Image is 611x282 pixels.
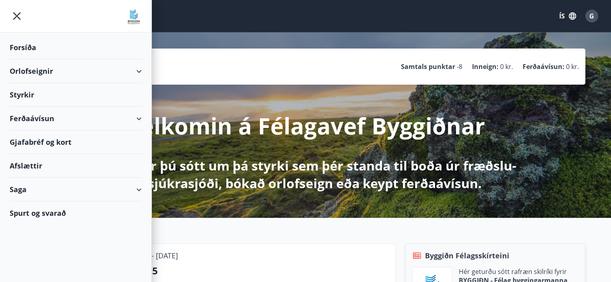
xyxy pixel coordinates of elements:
[589,12,594,20] span: G
[94,157,518,192] p: Hér getur þú sótt um þá styrki sem þér standa til boða úr fræðslu- og sjúkrasjóði, bókað orlofsei...
[127,250,178,261] p: [DATE] - [DATE]
[523,62,564,71] p: Ferðaávísun :
[10,9,24,23] button: menu
[566,62,579,71] span: 0 kr.
[10,201,142,225] div: Spurt og svarað
[10,107,142,130] div: Ferðaávísun
[126,9,142,25] img: union_logo
[401,62,455,71] p: Samtals punktar
[10,83,142,107] div: Styrkir
[85,264,389,278] p: Svignaskarð 25
[500,62,513,71] span: 0 kr.
[582,6,601,26] button: G
[425,250,509,261] span: Byggiðn Félagsskírteini
[457,62,462,71] span: -8
[472,62,499,71] p: Inneign :
[555,9,580,23] button: ÍS
[10,154,142,178] div: Afslættir
[10,130,142,154] div: Gjafabréf og kort
[459,267,568,276] p: Hér geturðu sótt rafræn skilríki fyrir
[10,36,142,59] div: Forsíða
[10,59,142,83] div: Orlofseignir
[127,110,485,141] p: Velkomin á Félagavef Byggiðnar
[10,178,142,201] div: Saga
